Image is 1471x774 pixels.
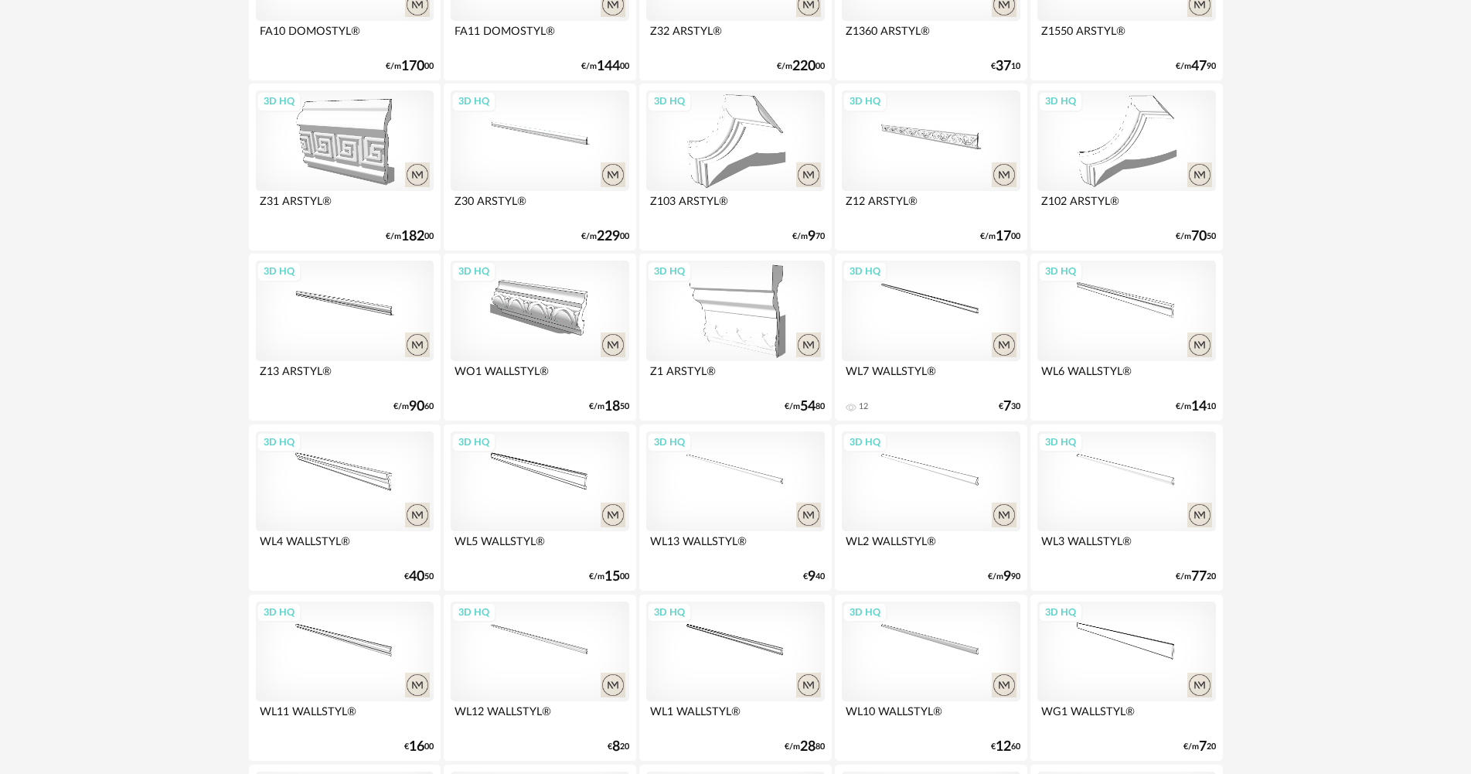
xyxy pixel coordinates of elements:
[608,742,629,752] div: € 20
[835,84,1027,251] a: 3D HQ Z12 ARSTYL® €/m1700
[451,602,496,622] div: 3D HQ
[859,401,868,412] div: 12
[835,425,1027,592] a: 3D HQ WL2 WALLSTYL® €/m990
[451,701,628,732] div: WL12 WALLSTYL®
[777,61,825,72] div: €/m 00
[1191,61,1207,72] span: 47
[785,401,825,412] div: €/m 80
[256,191,434,222] div: Z31 ARSTYL®
[1037,191,1215,222] div: Z102 ARSTYL®
[800,401,816,412] span: 54
[1037,21,1215,52] div: Z1550 ARSTYL®
[444,595,635,762] a: 3D HQ WL12 WALLSTYL® €820
[597,231,620,242] span: 229
[996,231,1011,242] span: 17
[835,595,1027,762] a: 3D HQ WL10 WALLSTYL® €1260
[996,742,1011,752] span: 12
[256,701,434,732] div: WL11 WALLSTYL®
[1030,254,1222,421] a: 3D HQ WL6 WALLSTYL® €/m1410
[451,261,496,281] div: 3D HQ
[393,401,434,412] div: €/m 60
[1176,61,1216,72] div: €/m 90
[597,61,620,72] span: 144
[1176,231,1216,242] div: €/m 50
[646,191,824,222] div: Z103 ARSTYL®
[444,84,635,251] a: 3D HQ Z30 ARSTYL® €/m22900
[842,531,1020,562] div: WL2 WALLSTYL®
[646,21,824,52] div: Z32 ARSTYL®
[991,742,1020,752] div: € 60
[581,61,629,72] div: €/m 00
[404,742,434,752] div: € 00
[409,742,424,752] span: 16
[785,742,825,752] div: €/m 80
[401,61,424,72] span: 170
[444,254,635,421] a: 3D HQ WO1 WALLSTYL® €/m1850
[792,231,825,242] div: €/m 70
[604,571,620,582] span: 15
[257,602,301,622] div: 3D HQ
[842,701,1020,732] div: WL10 WALLSTYL®
[843,432,887,452] div: 3D HQ
[1003,571,1011,582] span: 9
[256,361,434,392] div: Z13 ARSTYL®
[808,571,816,582] span: 9
[1038,602,1083,622] div: 3D HQ
[581,231,629,242] div: €/m 00
[257,261,301,281] div: 3D HQ
[808,231,816,242] span: 9
[1030,425,1222,592] a: 3D HQ WL3 WALLSTYL® €/m7720
[257,91,301,111] div: 3D HQ
[646,531,824,562] div: WL13 WALLSTYL®
[1183,742,1216,752] div: €/m 20
[999,401,1020,412] div: € 30
[589,571,629,582] div: €/m 00
[256,531,434,562] div: WL4 WALLSTYL®
[1191,571,1207,582] span: 77
[1030,84,1222,251] a: 3D HQ Z102 ARSTYL® €/m7050
[1176,571,1216,582] div: €/m 20
[249,84,441,251] a: 3D HQ Z31 ARSTYL® €/m18200
[249,254,441,421] a: 3D HQ Z13 ARSTYL® €/m9060
[639,425,831,592] a: 3D HQ WL13 WALLSTYL® €940
[988,571,1020,582] div: €/m 90
[647,261,692,281] div: 3D HQ
[604,401,620,412] span: 18
[647,91,692,111] div: 3D HQ
[843,91,887,111] div: 3D HQ
[1037,531,1215,562] div: WL3 WALLSTYL®
[647,602,692,622] div: 3D HQ
[1038,261,1083,281] div: 3D HQ
[451,432,496,452] div: 3D HQ
[639,84,831,251] a: 3D HQ Z103 ARSTYL® €/m970
[612,742,620,752] span: 8
[1037,701,1215,732] div: WG1 WALLSTYL®
[803,571,825,582] div: € 40
[991,61,1020,72] div: € 10
[451,21,628,52] div: FA11 DOMOSTYL®
[1191,401,1207,412] span: 14
[980,231,1020,242] div: €/m 00
[404,571,434,582] div: € 50
[386,61,434,72] div: €/m 00
[401,231,424,242] span: 182
[842,21,1020,52] div: Z1360 ARSTYL®
[1191,231,1207,242] span: 70
[639,595,831,762] a: 3D HQ WL1 WALLSTYL® €/m2880
[444,425,635,592] a: 3D HQ WL5 WALLSTYL® €/m1500
[451,531,628,562] div: WL5 WALLSTYL®
[646,701,824,732] div: WL1 WALLSTYL®
[842,191,1020,222] div: Z12 ARSTYL®
[1003,401,1011,412] span: 7
[843,602,887,622] div: 3D HQ
[1038,432,1083,452] div: 3D HQ
[1199,742,1207,752] span: 7
[386,231,434,242] div: €/m 00
[639,254,831,421] a: 3D HQ Z1 ARSTYL® €/m5480
[646,361,824,392] div: Z1 ARSTYL®
[249,425,441,592] a: 3D HQ WL4 WALLSTYL® €4050
[257,432,301,452] div: 3D HQ
[842,361,1020,392] div: WL7 WALLSTYL®
[843,261,887,281] div: 3D HQ
[256,21,434,52] div: FA10 DOMOSTYL®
